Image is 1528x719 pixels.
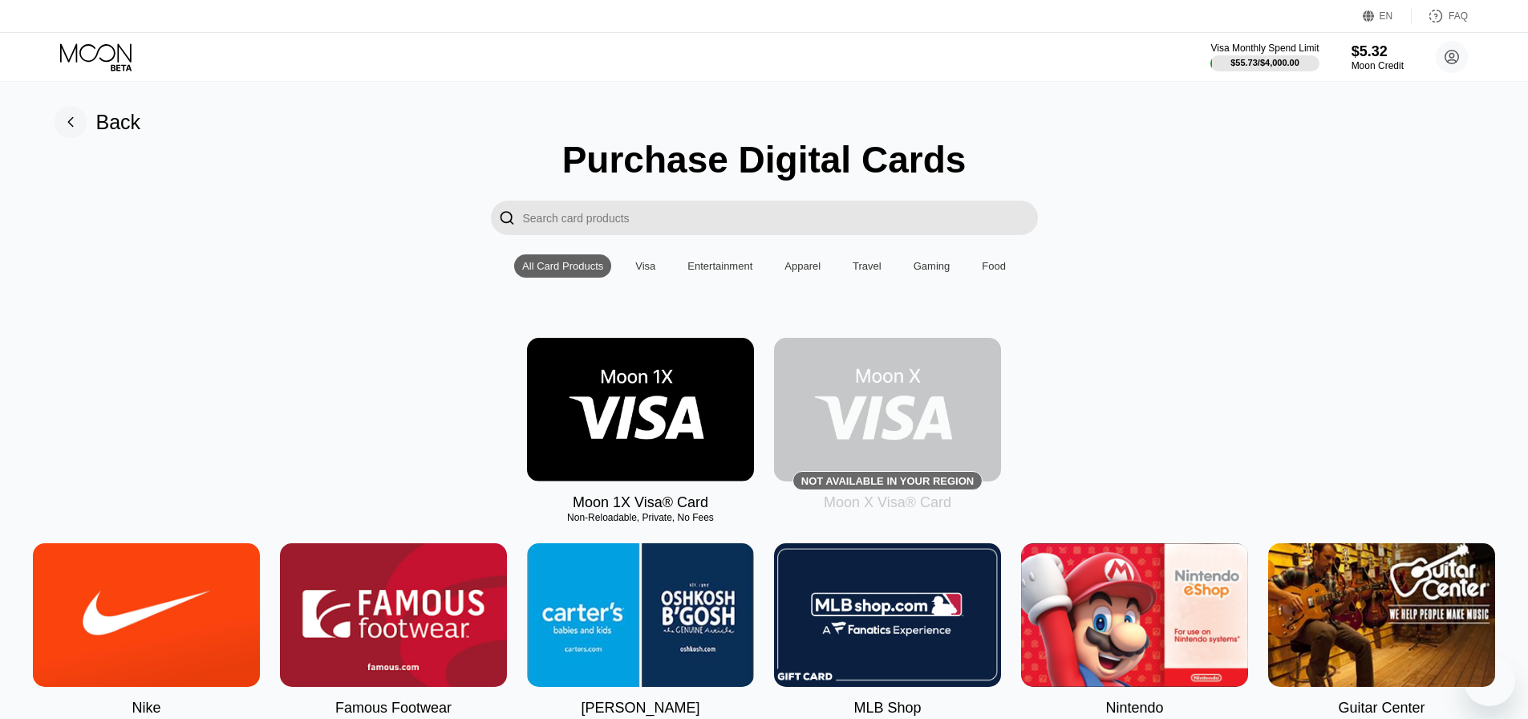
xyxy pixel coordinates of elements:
[914,260,950,272] div: Gaming
[784,260,821,272] div: Apparel
[776,254,829,278] div: Apparel
[527,512,754,523] div: Non-Reloadable, Private, No Fees
[635,260,655,272] div: Visa
[499,209,515,227] div: 
[581,700,699,717] div: [PERSON_NAME]
[1380,10,1393,22] div: EN
[335,700,452,717] div: Famous Footwear
[845,254,890,278] div: Travel
[974,254,1014,278] div: Food
[687,260,752,272] div: Entertainment
[824,494,951,511] div: Moon X Visa® Card
[1210,43,1319,71] div: Visa Monthly Spend Limit$55.73/$4,000.00
[562,138,967,181] div: Purchase Digital Cards
[132,700,160,717] div: Nike
[1230,58,1299,67] div: $55.73 / $4,000.00
[853,260,882,272] div: Travel
[1412,8,1468,24] div: FAQ
[801,475,974,487] div: Not available in your region
[679,254,760,278] div: Entertainment
[982,260,1006,272] div: Food
[1105,700,1163,717] div: Nintendo
[1464,655,1515,706] iframe: Button to launch messaging window
[55,106,141,138] div: Back
[1210,43,1319,54] div: Visa Monthly Spend Limit
[1352,43,1404,71] div: $5.32Moon Credit
[96,111,141,134] div: Back
[573,494,708,511] div: Moon 1X Visa® Card
[523,201,1038,235] input: Search card products
[774,338,1001,481] div: Not available in your region
[491,201,523,235] div: 
[522,260,603,272] div: All Card Products
[1363,8,1412,24] div: EN
[1352,43,1404,60] div: $5.32
[1449,10,1468,22] div: FAQ
[853,700,921,717] div: MLB Shop
[514,254,611,278] div: All Card Products
[627,254,663,278] div: Visa
[1338,700,1425,717] div: Guitar Center
[906,254,959,278] div: Gaming
[1352,60,1404,71] div: Moon Credit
